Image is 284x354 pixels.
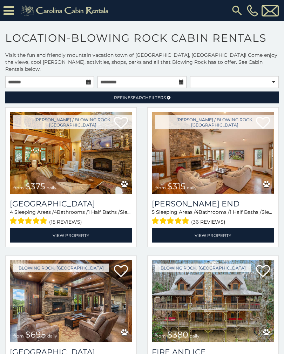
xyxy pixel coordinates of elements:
div: Sleeping Areas / Bathrooms / Sleeps: [10,209,132,226]
a: RefineSearchFilters [5,91,279,103]
span: 1 Half Baths / [88,209,120,215]
span: 5 [152,209,155,215]
img: search-regular.svg [231,4,243,17]
span: (36 reviews) [191,217,225,226]
span: from [13,333,24,339]
img: Moss End [152,112,274,194]
a: Fire And Ice from $380 daily [152,260,274,342]
h3: Mountain Song Lodge [10,199,132,209]
span: from [155,333,166,339]
span: 4 [54,209,57,215]
a: Blowing Rock, [GEOGRAPHIC_DATA] [13,264,109,272]
a: Mountain Song Lodge from $375 daily [10,112,132,194]
a: Moss End from $315 daily [152,112,274,194]
a: Renaissance Lodge from $695 daily [10,260,132,342]
a: Add to favorites [256,264,270,279]
img: Mountain Song Lodge [10,112,132,194]
img: Khaki-logo.png [18,4,114,18]
span: Refine Filters [114,95,166,100]
span: 4 [195,209,198,215]
span: Search [130,95,149,100]
div: Sleeping Areas / Bathrooms / Sleeps: [152,209,274,226]
h3: Moss End [152,199,274,209]
a: [PERSON_NAME] End [152,199,274,209]
a: [GEOGRAPHIC_DATA] [10,199,132,209]
span: daily [47,333,57,339]
a: View Property [152,228,274,243]
a: [PERSON_NAME] / Blowing Rock, [GEOGRAPHIC_DATA] [155,115,274,129]
span: $695 [25,329,46,340]
span: $375 [25,181,45,191]
span: daily [190,333,200,339]
a: View Property [10,228,132,243]
span: daily [47,185,56,190]
img: Fire And Ice [152,260,274,342]
span: 4 [10,209,13,215]
a: [PERSON_NAME] / Blowing Rock, [GEOGRAPHIC_DATA] [13,115,132,129]
span: 1 Half Baths / [230,209,262,215]
span: $380 [167,329,188,340]
span: $315 [167,181,185,191]
a: Add to favorites [114,264,128,279]
a: Blowing Rock, [GEOGRAPHIC_DATA] [155,264,251,272]
span: daily [187,185,197,190]
img: Renaissance Lodge [10,260,132,342]
a: [PHONE_NUMBER] [245,5,260,16]
span: (15 reviews) [49,217,82,226]
span: from [155,185,166,190]
span: from [13,185,24,190]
